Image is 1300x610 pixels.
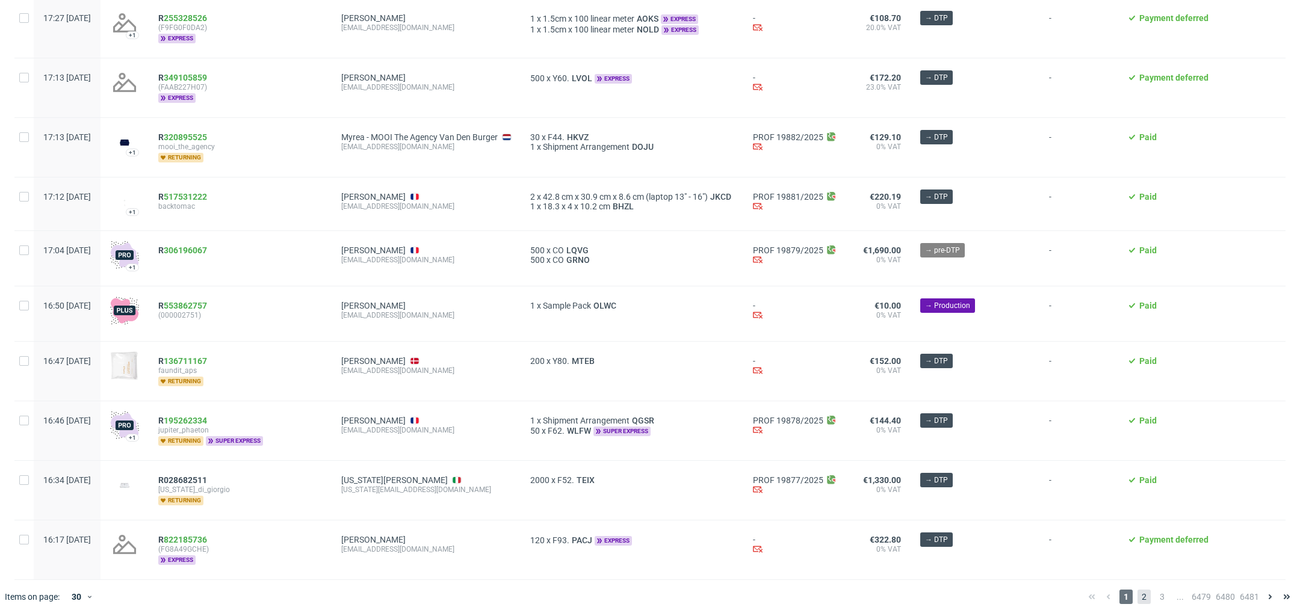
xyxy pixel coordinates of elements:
[43,356,91,366] span: 16:47 [DATE]
[1049,416,1108,446] span: -
[543,416,630,425] span: Shipment Arrangement
[341,416,406,425] a: [PERSON_NAME]
[530,14,535,23] span: 1
[341,535,406,544] a: [PERSON_NAME]
[543,301,591,310] span: Sample Pack
[591,301,619,310] span: OLWC
[530,425,734,436] div: x
[341,82,511,92] div: [EMAIL_ADDRESS][DOMAIN_NAME]
[164,132,207,142] a: 320895525
[858,82,901,92] span: 23.0% VAT
[858,142,901,152] span: 0% VAT
[858,202,901,211] span: 0% VAT
[753,245,823,255] a: PROF 19879/2025
[530,132,540,142] span: 30
[341,132,498,142] a: Myrea - MOOI The Agency Van Den Burger
[552,356,569,366] span: Y80.
[530,301,535,310] span: 1
[708,192,734,202] a: JKCD
[1139,132,1157,142] span: Paid
[158,82,322,92] span: (FAAB227H07)
[925,300,970,311] span: → Production
[110,8,139,37] img: no_design.png
[610,202,636,211] a: BHZL
[1139,475,1157,485] span: Paid
[164,356,207,366] a: 136711167
[858,425,901,435] span: 0% VAT
[565,132,591,142] a: HKVZ
[158,192,207,202] span: R
[564,245,591,255] a: LQVG
[858,255,901,265] span: 0% VAT
[1049,245,1108,271] span: -
[530,202,535,211] span: 1
[43,535,91,544] span: 16:17 [DATE]
[530,13,734,24] div: x
[129,149,136,156] div: +1
[110,411,139,440] img: pro-icon.017ec5509f39f3e742e3.png
[925,415,948,426] span: → DTP
[158,245,207,255] span: R
[341,245,406,255] a: [PERSON_NAME]
[870,13,901,23] span: €108.70
[634,14,661,23] a: AOKS
[1049,301,1108,327] span: -
[863,475,901,485] span: €1,330.00
[1192,590,1211,604] span: 6479
[593,427,651,436] span: super express
[158,377,203,386] span: returning
[1156,590,1169,604] span: 3
[870,356,901,366] span: €152.00
[158,202,322,211] span: backtomac
[158,132,209,142] a: R320895525
[158,555,196,565] span: express
[753,356,838,377] div: -
[753,132,823,142] a: PROF 19882/2025
[158,366,322,375] span: faundit_aps
[129,32,136,39] div: +1
[569,356,597,366] a: MTEB
[552,73,569,83] span: Y60.
[530,301,734,310] div: x
[565,426,593,436] a: WLFW
[341,13,406,23] a: [PERSON_NAME]
[548,132,565,142] span: F44.
[530,25,535,34] span: 1
[925,475,948,485] span: → DTP
[548,426,565,436] span: F62.
[530,245,734,255] div: x
[552,255,564,265] span: CO
[530,245,545,255] span: 500
[158,356,209,366] a: R136711167
[595,536,632,546] span: express
[158,23,322,32] span: (F9FG0F0DA2)
[110,477,139,493] img: version_two_editor_design.png
[164,245,207,255] a: 306196067
[753,13,838,34] div: -
[110,68,139,97] img: no_design.png
[341,301,406,310] a: [PERSON_NAME]
[1139,356,1157,366] span: Paid
[574,475,597,485] a: TEIX
[530,416,535,425] span: 1
[925,534,948,545] span: → DTP
[341,142,511,152] div: [EMAIL_ADDRESS][DOMAIN_NAME]
[552,245,564,255] span: CO
[530,132,734,142] div: x
[753,475,823,485] a: PROF 19877/2025
[1139,192,1157,202] span: Paid
[530,202,734,211] div: x
[630,416,657,425] a: QGSR
[341,475,448,485] a: [US_STATE][PERSON_NAME]
[341,544,511,554] div: [EMAIL_ADDRESS][DOMAIN_NAME]
[530,426,540,436] span: 50
[863,245,901,255] span: €1,690.00
[634,25,661,34] a: NOLD
[110,296,139,325] img: plus-icon.676465ae8f3a83198b3f.png
[164,416,207,425] a: 195262334
[1049,475,1108,505] span: -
